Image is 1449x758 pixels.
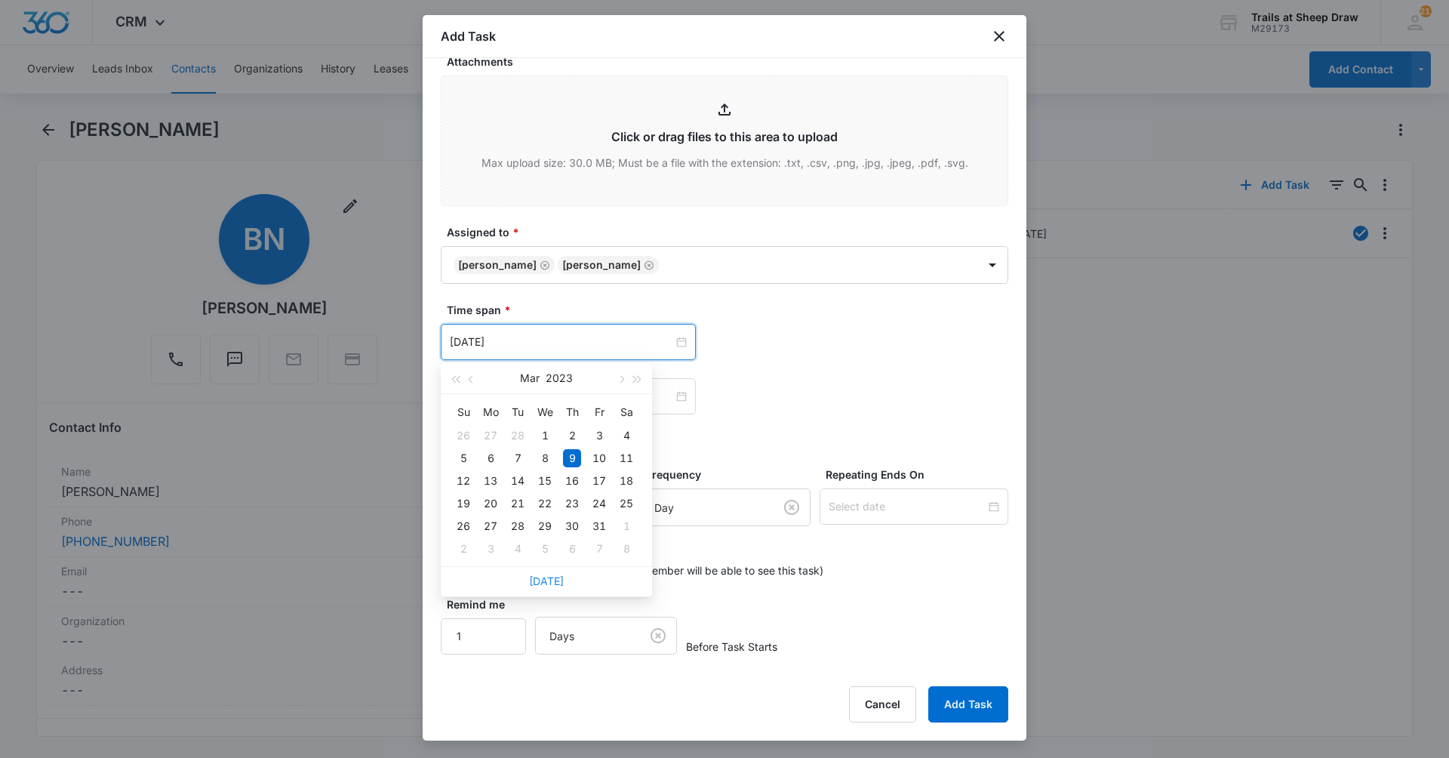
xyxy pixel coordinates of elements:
td: 2023-03-25 [613,492,640,515]
div: 28 [509,517,527,535]
button: 2023 [546,363,573,393]
div: 27 [481,517,500,535]
div: 11 [617,449,635,467]
div: [PERSON_NAME] [458,260,537,270]
td: 2023-04-01 [613,515,640,538]
td: 2023-03-21 [504,492,531,515]
input: Number [441,618,526,655]
div: 15 [536,472,554,490]
div: 3 [590,427,608,445]
td: 2023-03-22 [531,492,558,515]
div: 1 [617,517,635,535]
button: Mar [520,363,540,393]
div: 14 [509,472,527,490]
td: 2023-03-05 [450,447,477,470]
label: Attachments [447,54,1014,69]
div: 21 [509,495,527,513]
div: 2 [563,427,581,445]
span: Before Task Starts [686,639,777,655]
td: 2023-03-07 [504,447,531,470]
th: Th [558,400,586,424]
button: close [990,27,1008,45]
label: Time span [447,302,1014,318]
td: 2023-02-28 [504,424,531,447]
th: Tu [504,400,531,424]
button: Add Task [928,686,1008,723]
td: 2023-04-03 [477,538,504,560]
div: 25 [617,495,635,513]
td: 2023-03-31 [586,515,613,538]
td: 2023-03-11 [613,447,640,470]
input: Mar 9, 2023 [450,334,673,350]
td: 2023-03-23 [558,492,586,515]
div: 8 [617,540,635,558]
div: 31 [590,517,608,535]
div: 30 [563,517,581,535]
td: 2023-03-24 [586,492,613,515]
label: Remind me [447,596,532,612]
td: 2023-03-18 [613,470,640,492]
td: 2023-03-01 [531,424,558,447]
div: 22 [536,495,554,513]
td: 2023-03-16 [558,470,586,492]
td: 2023-03-10 [586,447,613,470]
div: 6 [563,540,581,558]
div: 29 [536,517,554,535]
td: 2023-04-05 [531,538,558,560]
div: 4 [509,540,527,558]
th: We [531,400,558,424]
div: 5 [536,540,554,558]
div: 27 [481,427,500,445]
td: 2023-03-28 [504,515,531,538]
div: [PERSON_NAME] [562,260,641,270]
td: 2023-03-17 [586,470,613,492]
div: 26 [454,427,472,445]
th: Mo [477,400,504,424]
button: Clear [780,495,804,519]
td: 2023-02-27 [477,424,504,447]
td: 2023-03-15 [531,470,558,492]
td: 2023-02-26 [450,424,477,447]
div: 9 [563,449,581,467]
td: 2023-03-26 [450,515,477,538]
div: 19 [454,495,472,513]
td: 2023-03-04 [613,424,640,447]
td: 2023-03-13 [477,470,504,492]
div: 26 [454,517,472,535]
a: [DATE] [529,575,564,587]
label: Assigned to [447,224,1014,240]
th: Fr [586,400,613,424]
div: 2 [454,540,472,558]
div: Remove Edgar Jimenez [537,260,550,270]
div: 12 [454,472,472,490]
div: 7 [509,449,527,467]
div: 5 [454,449,472,467]
th: Su [450,400,477,424]
td: 2023-03-12 [450,470,477,492]
div: 20 [481,495,500,513]
div: 24 [590,495,608,513]
div: 1 [536,427,554,445]
th: Sa [613,400,640,424]
td: 2023-04-08 [613,538,640,560]
label: Repeating Ends On [826,467,1014,482]
div: Remove Ethan Esparza-Escobar [641,260,654,270]
div: 10 [590,449,608,467]
td: 2023-03-27 [477,515,504,538]
td: 2023-03-09 [558,447,586,470]
div: 4 [617,427,635,445]
td: 2023-03-19 [450,492,477,515]
td: 2023-04-02 [450,538,477,560]
label: Frequency [646,467,817,482]
div: 3 [481,540,500,558]
div: 7 [590,540,608,558]
div: 23 [563,495,581,513]
div: 13 [481,472,500,490]
td: 2023-03-08 [531,447,558,470]
div: 17 [590,472,608,490]
td: 2023-03-06 [477,447,504,470]
td: 2023-03-29 [531,515,558,538]
td: 2023-03-20 [477,492,504,515]
td: 2023-04-04 [504,538,531,560]
button: Clear [646,624,670,648]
